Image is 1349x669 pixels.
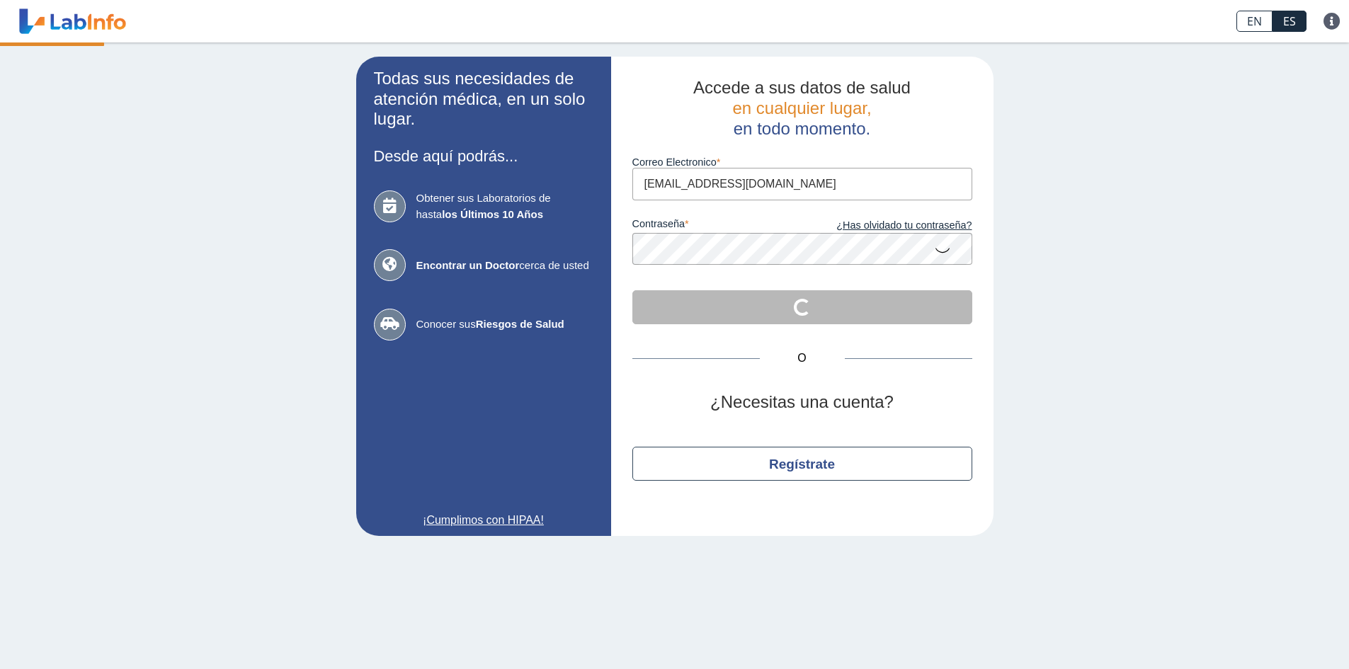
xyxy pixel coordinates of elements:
[442,208,543,220] b: los Últimos 10 Años
[632,156,972,168] label: Correo Electronico
[734,119,870,138] span: en todo momento.
[693,78,911,97] span: Accede a sus datos de salud
[374,512,593,529] a: ¡Cumplimos con HIPAA!
[416,316,593,333] span: Conocer sus
[476,318,564,330] b: Riesgos de Salud
[732,98,871,118] span: en cualquier lugar,
[374,147,593,165] h3: Desde aquí podrás...
[760,350,845,367] span: O
[632,392,972,413] h2: ¿Necesitas una cuenta?
[1236,11,1273,32] a: EN
[802,218,972,234] a: ¿Has olvidado tu contraseña?
[416,190,593,222] span: Obtener sus Laboratorios de hasta
[1273,11,1307,32] a: ES
[416,259,520,271] b: Encontrar un Doctor
[632,447,972,481] button: Regístrate
[1223,614,1333,653] iframe: Help widget launcher
[632,218,802,234] label: contraseña
[416,258,593,274] span: cerca de usted
[374,69,593,130] h2: Todas sus necesidades de atención médica, en un solo lugar.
